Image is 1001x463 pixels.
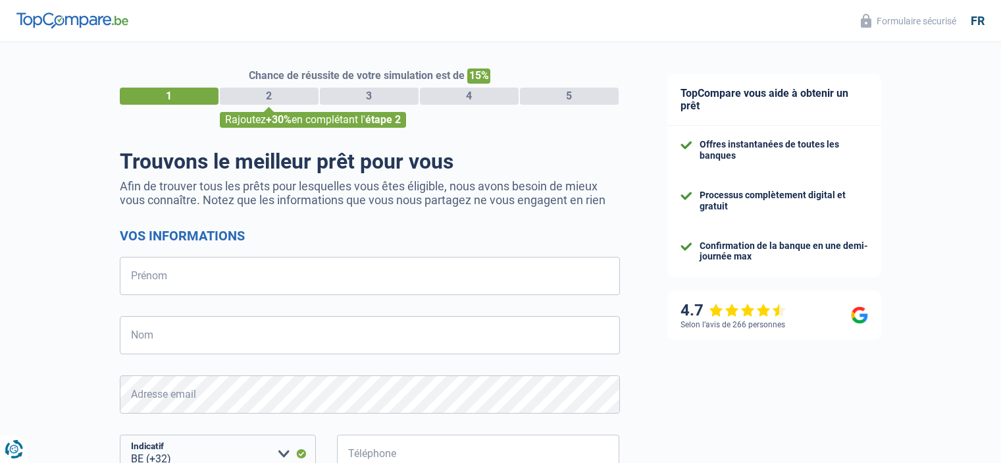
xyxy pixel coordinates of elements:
[16,13,128,28] img: TopCompare Logo
[971,14,985,28] div: fr
[120,88,218,105] div: 1
[700,240,868,263] div: Confirmation de la banque en une demi-journée max
[853,10,964,32] button: Formulaire sécurisé
[120,149,620,174] h1: Trouvons le meilleur prêt pour vous
[220,112,406,128] div: Rajoutez en complétant l'
[120,179,620,207] p: Afin de trouver tous les prêts pour lesquelles vous êtes éligible, nous avons besoin de mieux vou...
[249,69,465,82] span: Chance de réussite de votre simulation est de
[680,320,785,329] div: Selon l’avis de 266 personnes
[680,301,786,320] div: 4.7
[467,68,490,84] span: 15%
[120,228,620,244] h2: Vos informations
[420,88,519,105] div: 4
[365,113,401,126] span: étape 2
[220,88,319,105] div: 2
[266,113,292,126] span: +30%
[520,88,619,105] div: 5
[667,74,881,126] div: TopCompare vous aide à obtenir un prêt
[320,88,419,105] div: 3
[700,190,868,212] div: Processus complètement digital et gratuit
[700,139,868,161] div: Offres instantanées de toutes les banques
